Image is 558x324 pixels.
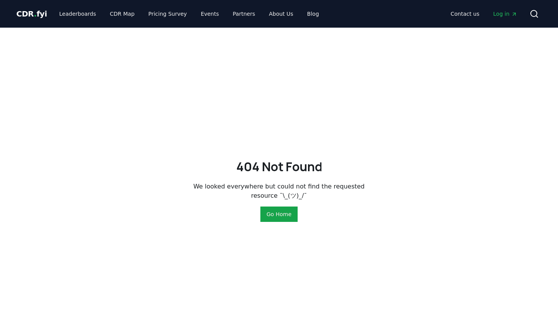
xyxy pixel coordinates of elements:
[444,7,485,21] a: Contact us
[236,157,322,176] h2: 404 Not Found
[263,7,299,21] a: About Us
[142,7,193,21] a: Pricing Survey
[104,7,141,21] a: CDR Map
[193,182,365,200] p: We looked everywhere but could not find the requested resource ¯\_(ツ)_/¯
[17,8,47,19] a: CDR.fyi
[493,10,517,18] span: Log in
[34,9,36,18] span: .
[53,7,102,21] a: Leaderboards
[301,7,325,21] a: Blog
[227,7,261,21] a: Partners
[195,7,225,21] a: Events
[487,7,523,21] a: Log in
[260,207,298,222] button: Go Home
[53,7,325,21] nav: Main
[444,7,523,21] nav: Main
[17,9,47,18] span: CDR fyi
